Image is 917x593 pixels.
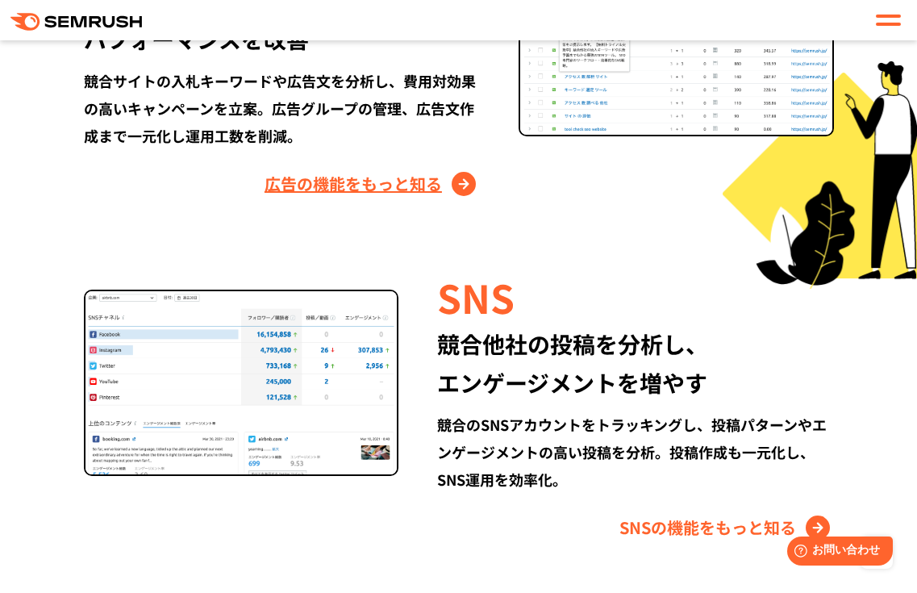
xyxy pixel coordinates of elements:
[265,171,480,197] a: 広告の機能をもっと知る
[773,530,899,575] iframe: Help widget launcher
[619,515,834,541] a: SNSの機能をもっと知る
[84,67,480,149] div: 競合サイトの入札キーワードや広告文を分析し、費用対効果の高いキャンペーンを立案。広告グループの管理、広告文作成まで一元化し運用工数を削減。
[437,411,833,493] div: 競合のSNSアカウントをトラッキングし、投稿パターンやエンゲージメントの高い投稿を分析。投稿作成も一元化し、SNS運用を効率化。
[437,269,833,324] div: SNS
[437,324,833,402] div: 競合他社の投稿を分析し、 エンゲージメントを増やす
